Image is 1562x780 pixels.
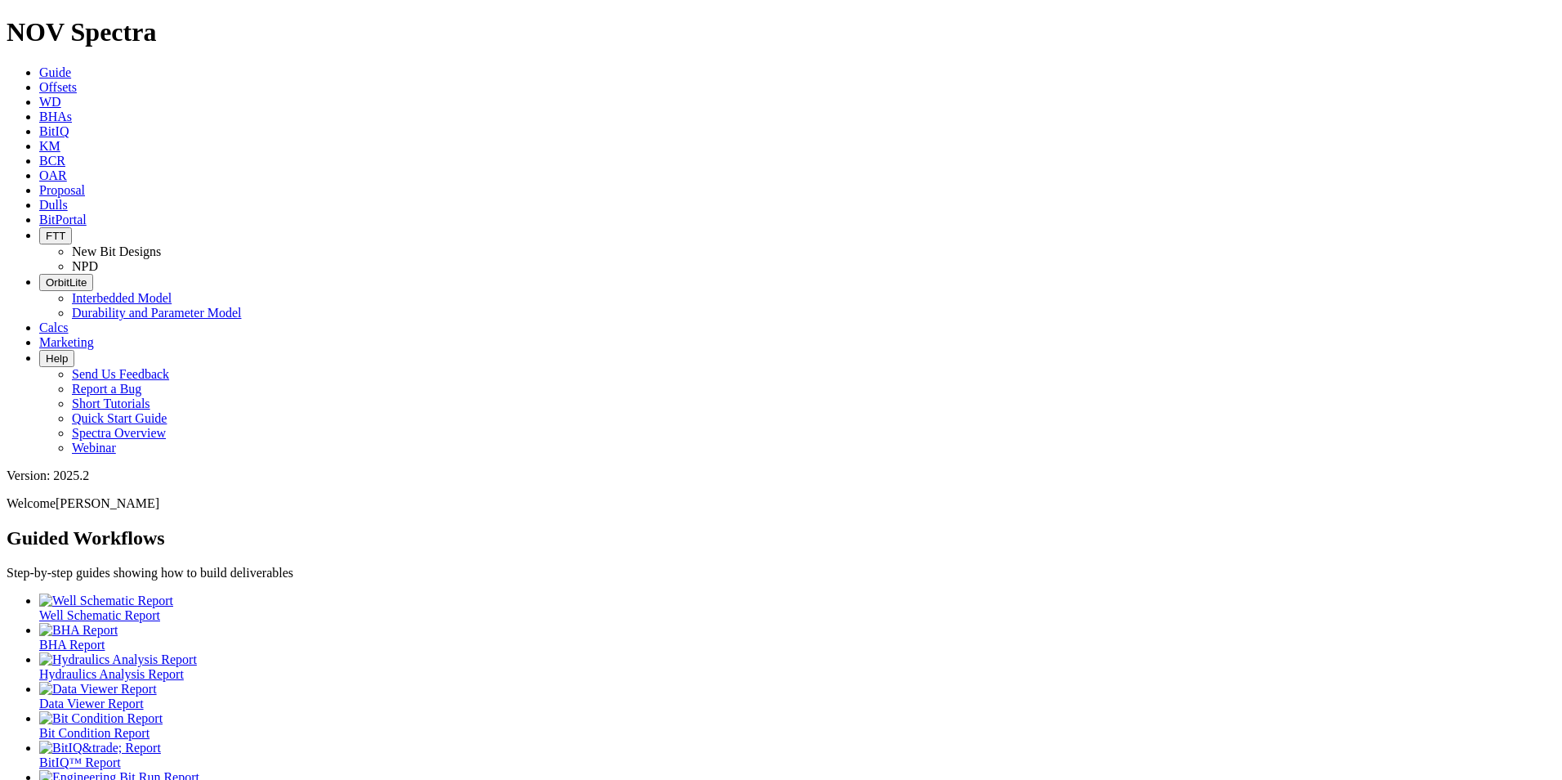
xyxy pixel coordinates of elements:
a: BitPortal [39,213,87,226]
h1: NOV Spectra [7,17,1555,47]
a: Spectra Overview [72,426,166,440]
a: KM [39,139,60,153]
a: BHAs [39,110,72,123]
span: BHA Report [39,638,105,652]
span: Well Schematic Report [39,608,160,622]
span: Help [46,352,68,365]
a: Send Us Feedback [72,367,169,381]
a: Short Tutorials [72,397,150,410]
img: Data Viewer Report [39,682,157,697]
a: BitIQ&trade; Report BitIQ™ Report [39,741,1555,769]
a: Quick Start Guide [72,411,167,425]
a: New Bit Designs [72,244,161,258]
a: BCR [39,154,65,168]
a: Report a Bug [72,382,141,396]
span: Data Viewer Report [39,697,144,711]
a: Proposal [39,183,85,197]
button: OrbitLite [39,274,93,291]
a: Guide [39,65,71,79]
a: BHA Report BHA Report [39,623,1555,652]
span: Hydraulics Analysis Report [39,667,184,681]
img: BHA Report [39,623,118,638]
img: Well Schematic Report [39,594,173,608]
a: BitIQ [39,124,69,138]
a: Hydraulics Analysis Report Hydraulics Analysis Report [39,652,1555,681]
a: Calcs [39,321,69,334]
p: Step-by-step guides showing how to build deliverables [7,566,1555,581]
a: Marketing [39,335,94,349]
a: Offsets [39,80,77,94]
span: Bit Condition Report [39,726,150,740]
a: Bit Condition Report Bit Condition Report [39,711,1555,740]
span: FTT [46,230,65,242]
a: Dulls [39,198,68,212]
p: Welcome [7,496,1555,511]
span: [PERSON_NAME] [56,496,159,510]
button: Help [39,350,74,367]
a: OAR [39,168,67,182]
img: BitIQ&trade; Report [39,741,161,755]
img: Bit Condition Report [39,711,163,726]
a: Well Schematic Report Well Schematic Report [39,594,1555,622]
div: Version: 2025.2 [7,468,1555,483]
button: FTT [39,227,72,244]
span: OrbitLite [46,276,87,289]
a: Webinar [72,441,116,455]
a: Data Viewer Report Data Viewer Report [39,682,1555,711]
a: NPD [72,259,98,273]
h2: Guided Workflows [7,527,1555,549]
a: Interbedded Model [72,291,172,305]
img: Hydraulics Analysis Report [39,652,197,667]
a: WD [39,95,61,109]
span: BitIQ™ Report [39,755,121,769]
a: Durability and Parameter Model [72,306,242,320]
